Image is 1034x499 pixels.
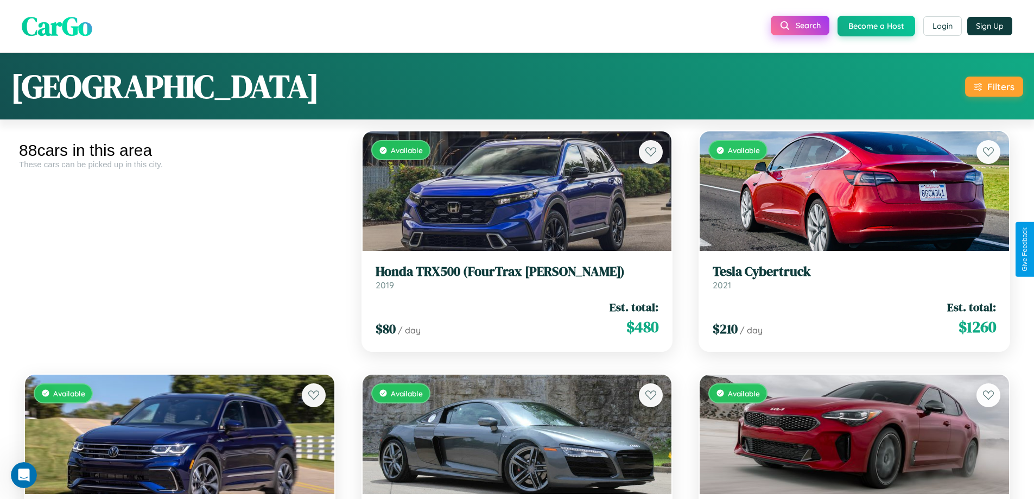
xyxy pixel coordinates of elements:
[391,146,423,155] span: Available
[53,389,85,398] span: Available
[728,389,760,398] span: Available
[376,280,394,290] span: 2019
[391,389,423,398] span: Available
[19,160,340,169] div: These cars can be picked up in this city.
[959,316,996,338] span: $ 1260
[771,16,829,35] button: Search
[376,264,659,280] h3: Honda TRX500 (FourTrax [PERSON_NAME])
[398,325,421,336] span: / day
[376,320,396,338] span: $ 80
[987,81,1014,92] div: Filters
[376,264,659,290] a: Honda TRX500 (FourTrax [PERSON_NAME])2019
[19,141,340,160] div: 88 cars in this area
[11,462,37,488] iframe: Intercom live chat
[796,21,821,30] span: Search
[626,316,658,338] span: $ 480
[947,299,996,315] span: Est. total:
[713,264,996,290] a: Tesla Cybertruck2021
[740,325,763,336] span: / day
[1021,228,1029,271] div: Give Feedback
[713,280,731,290] span: 2021
[965,77,1023,97] button: Filters
[713,320,738,338] span: $ 210
[728,146,760,155] span: Available
[11,64,319,109] h1: [GEOGRAPHIC_DATA]
[838,16,915,36] button: Become a Host
[713,264,996,280] h3: Tesla Cybertruck
[923,16,962,36] button: Login
[610,299,658,315] span: Est. total:
[22,8,92,44] span: CarGo
[967,17,1012,35] button: Sign Up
